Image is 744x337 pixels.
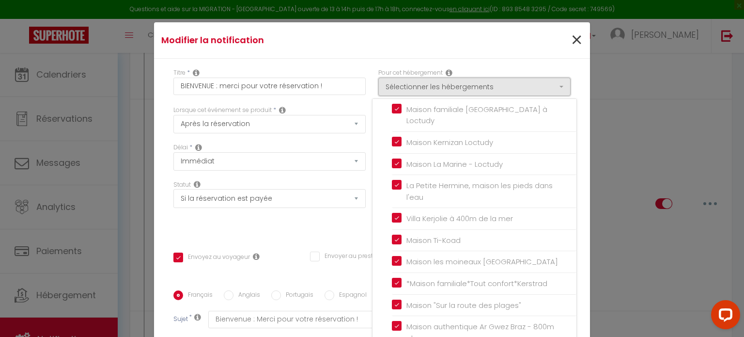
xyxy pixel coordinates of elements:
iframe: LiveChat chat widget [703,296,744,337]
span: Maison "Sur la route des plages" [406,300,521,310]
i: Envoyer au voyageur [253,253,260,260]
label: Titre [173,68,186,78]
span: × [571,26,583,55]
h4: Modifier la notification [161,33,438,47]
i: Title [193,69,200,77]
i: Booking status [194,180,201,188]
i: Event Occur [279,106,286,114]
label: Statut [173,180,191,190]
span: La Petite Hermine, maison les pieds dans l'eau [406,180,553,202]
i: Action Time [195,144,202,151]
label: Pour cet hébergement [378,68,443,78]
button: Close [571,30,583,51]
label: Lorsque cet événement se produit [173,106,272,115]
label: Espagnol [334,290,367,301]
span: *Maison familiale*Tout confort*Kerstrad [406,278,547,289]
i: This Rental [446,69,452,77]
span: Maison La Marine - Loctudy [406,159,503,169]
label: Sujet [173,315,188,325]
span: Maison Ti-Koad [406,235,461,245]
i: Subject [194,313,201,321]
label: Délai [173,143,188,152]
button: Sélectionner les hébergements [378,78,571,96]
label: Anglais [233,290,260,301]
label: Français [183,290,213,301]
span: Maison familiale [GEOGRAPHIC_DATA] à Loctudy [406,104,547,126]
label: Portugais [281,290,313,301]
